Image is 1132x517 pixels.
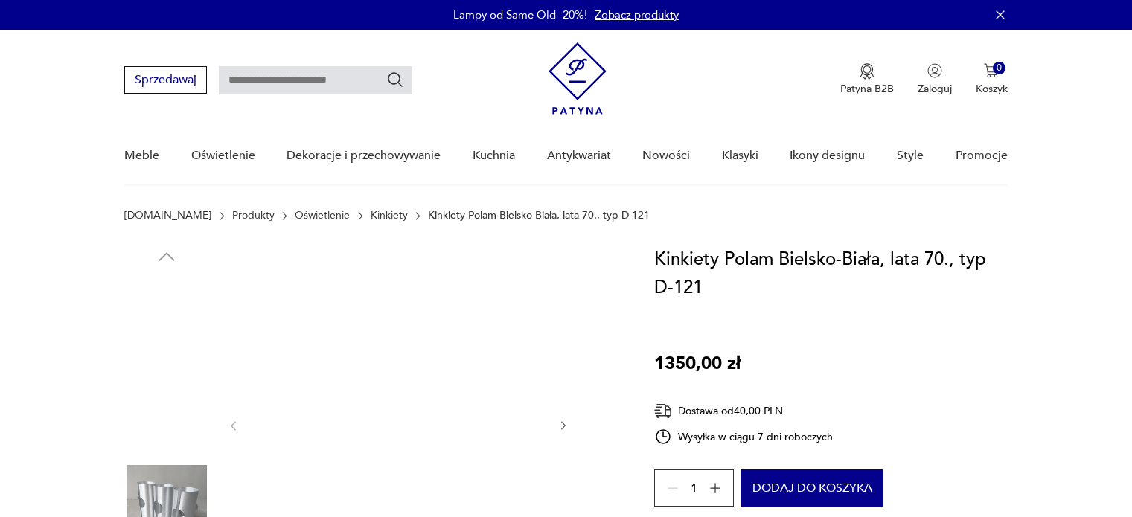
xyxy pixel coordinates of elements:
[295,210,350,222] a: Oświetlenie
[918,82,952,96] p: Zaloguj
[654,402,833,420] div: Dostawa od 40,00 PLN
[287,127,441,184] a: Dekoracje i przechowywanie
[840,63,894,96] button: Patyna B2B
[840,63,894,96] a: Ikona medaluPatyna B2B
[897,127,924,184] a: Style
[124,66,207,94] button: Sprzedawaj
[984,63,999,78] img: Ikona koszyka
[124,370,209,455] img: Zdjęcie produktu Kinkiety Polam Bielsko-Biała, lata 70., typ D-121
[993,62,1005,74] div: 0
[918,63,952,96] button: Zaloguj
[927,63,942,78] img: Ikonka użytkownika
[956,127,1008,184] a: Promocje
[124,127,159,184] a: Meble
[790,127,865,184] a: Ikony designu
[428,210,650,222] p: Kinkiety Polam Bielsko-Biała, lata 70., typ D-121
[642,127,690,184] a: Nowości
[124,76,207,86] a: Sprzedawaj
[124,210,211,222] a: [DOMAIN_NAME]
[976,63,1008,96] button: 0Koszyk
[547,127,611,184] a: Antykwariat
[595,7,679,22] a: Zobacz produkty
[191,127,255,184] a: Oświetlenie
[722,127,758,184] a: Klasyki
[473,127,515,184] a: Kuchnia
[860,63,874,80] img: Ikona medalu
[124,275,209,360] img: Zdjęcie produktu Kinkiety Polam Bielsko-Biała, lata 70., typ D-121
[232,210,275,222] a: Produkty
[654,402,672,420] img: Ikona dostawy
[741,469,883,507] button: Dodaj do koszyka
[976,82,1008,96] p: Koszyk
[371,210,408,222] a: Kinkiety
[654,350,741,378] p: 1350,00 zł
[654,428,833,446] div: Wysyłka w ciągu 7 dni roboczych
[453,7,587,22] p: Lampy od Same Old -20%!
[691,484,697,493] span: 1
[654,245,1008,302] h1: Kinkiety Polam Bielsko-Biała, lata 70., typ D-121
[840,82,894,96] p: Patyna B2B
[549,42,607,115] img: Patyna - sklep z meblami i dekoracjami vintage
[386,71,404,89] button: Szukaj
